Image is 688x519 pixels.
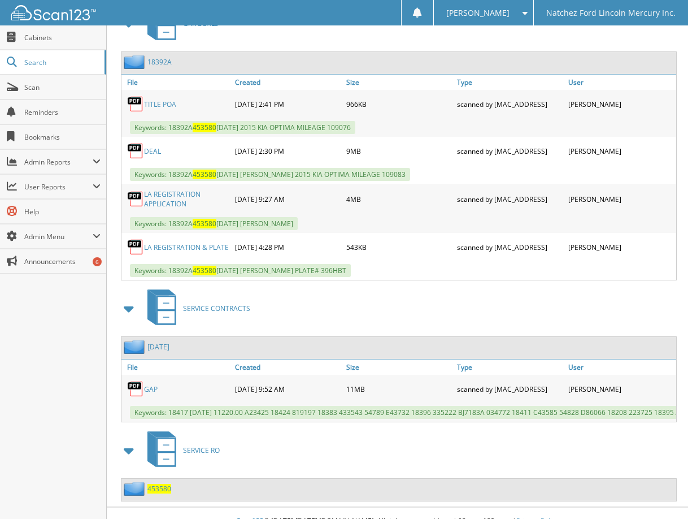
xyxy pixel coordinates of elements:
div: 6 [93,257,102,266]
a: LA REGISTRATION APPLICATION [144,189,229,209]
a: 453580 [147,484,171,494]
span: Reminders [24,107,101,117]
span: Keywords: 18392A [DATE] [PERSON_NAME] PLATE# 396HBT [130,264,351,277]
span: Keywords: 18392A [DATE] [PERSON_NAME] [130,217,298,230]
a: TITLE POA [144,100,176,109]
span: SERVICE RO [183,446,220,455]
span: 453580 [193,170,216,179]
div: [PERSON_NAME] [565,236,676,258]
img: folder2.png [124,55,147,69]
img: PDF.png [127,96,144,113]
span: 453580 [193,123,216,132]
img: folder2.png [124,340,147,354]
span: Bookmarks [24,132,101,142]
img: PDF.png [127,142,144,159]
span: Keywords: 18392A [DATE] 2015 KIA OPTIMA MILEAGE 109076 [130,121,355,134]
a: Created [232,360,343,375]
div: scanned by [MAC_ADDRESS] [454,140,565,162]
img: folder2.png [124,482,147,496]
span: Search [24,58,99,67]
span: Natchez Ford Lincoln Mercury Inc. [546,10,676,16]
span: Scan [24,83,101,92]
div: 9MB [343,140,454,162]
a: Type [454,75,565,90]
a: Type [454,360,565,375]
a: Created [232,75,343,90]
div: scanned by [MAC_ADDRESS] [454,236,565,258]
span: Announcements [24,257,101,266]
a: SERVICE RO [141,428,220,473]
div: [PERSON_NAME] [565,378,676,400]
div: [DATE] 9:52 AM [232,378,343,400]
span: SERVICE CONTRACTS [183,304,250,313]
a: 18392A [147,57,172,67]
img: PDF.png [127,191,144,207]
div: 966KB [343,93,454,115]
span: User Reports [24,182,93,192]
div: [PERSON_NAME] [565,93,676,115]
img: PDF.png [127,380,144,397]
a: User [565,360,676,375]
span: Help [24,207,101,217]
a: LA REGISTRATION & PLATE [144,243,229,252]
span: Admin Reports [24,157,93,167]
img: scan123-logo-white.svg [11,5,96,20]
a: GAP [144,384,158,394]
a: File [121,360,232,375]
a: User [565,75,676,90]
div: [DATE] 4:28 PM [232,236,343,258]
a: Size [343,75,454,90]
span: Cabinets [24,33,101,42]
span: [PERSON_NAME] [446,10,510,16]
span: Keywords: 18392A [DATE] [PERSON_NAME] 2015 KIA OPTIMA MILEAGE 109083 [130,168,410,181]
div: [DATE] 2:41 PM [232,93,343,115]
div: [PERSON_NAME] [565,187,676,211]
a: SERVICE CONTRACTS [141,286,250,331]
span: 453580 [193,219,216,228]
div: [PERSON_NAME] [565,140,676,162]
img: PDF.png [127,239,144,256]
div: 543KB [343,236,454,258]
div: scanned by [MAC_ADDRESS] [454,187,565,211]
a: File [121,75,232,90]
a: DEAL [144,146,161,156]
span: 453580 [193,266,216,275]
div: scanned by [MAC_ADDRESS] [454,93,565,115]
div: 11MB [343,378,454,400]
div: [DATE] 9:27 AM [232,187,343,211]
a: [DATE] [147,342,169,352]
a: Size [343,360,454,375]
div: scanned by [MAC_ADDRESS] [454,378,565,400]
div: [DATE] 2:30 PM [232,140,343,162]
span: Admin Menu [24,232,93,241]
div: 4MB [343,187,454,211]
